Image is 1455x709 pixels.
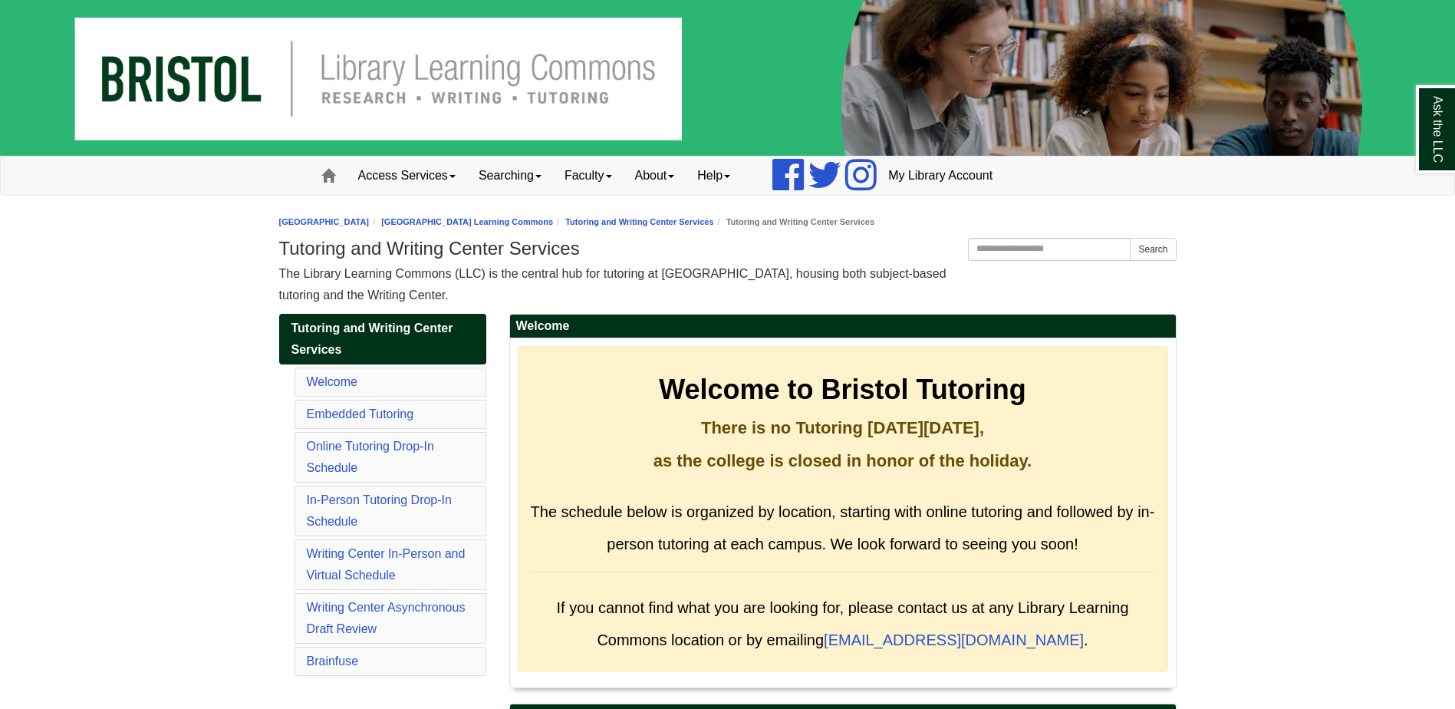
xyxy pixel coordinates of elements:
[556,599,1128,648] span: If you cannot find what you are looking for, please contact us at any Library Learning Commons lo...
[531,503,1155,552] span: The schedule below is organized by location, starting with online tutoring and followed by in-per...
[307,547,466,582] a: Writing Center In-Person and Virtual Schedule
[824,632,1084,648] a: [EMAIL_ADDRESS][DOMAIN_NAME]
[877,157,1004,195] a: My Library Account
[659,374,1026,405] strong: Welcome to Bristol Tutoring
[565,217,713,226] a: Tutoring and Writing Center Services
[307,601,466,635] a: Writing Center Asynchronous Draft Review
[624,157,686,195] a: About
[653,451,1032,470] strong: as the college is closed in honor of the holiday.
[307,493,452,528] a: In-Person Tutoring Drop-In Schedule
[279,238,1177,259] h1: Tutoring and Writing Center Services
[467,157,553,195] a: Searching
[279,215,1177,229] nav: breadcrumb
[291,322,453,356] span: Tutoring and Writing Center Services
[279,217,370,226] a: [GEOGRAPHIC_DATA]
[510,315,1176,338] h2: Welcome
[381,217,553,226] a: [GEOGRAPHIC_DATA] Learning Commons
[701,418,984,437] strong: There is no Tutoring [DATE][DATE],
[553,157,624,195] a: Faculty
[307,440,434,474] a: Online Tutoring Drop-In Schedule
[686,157,742,195] a: Help
[1130,238,1176,261] button: Search
[307,407,414,420] a: Embedded Tutoring
[347,157,467,195] a: Access Services
[307,375,357,388] a: Welcome
[714,215,874,229] li: Tutoring and Writing Center Services
[279,267,946,302] span: The Library Learning Commons (LLC) is the central hub for tutoring at [GEOGRAPHIC_DATA], housing ...
[307,655,359,668] a: Brainfuse
[279,314,486,364] a: Tutoring and Writing Center Services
